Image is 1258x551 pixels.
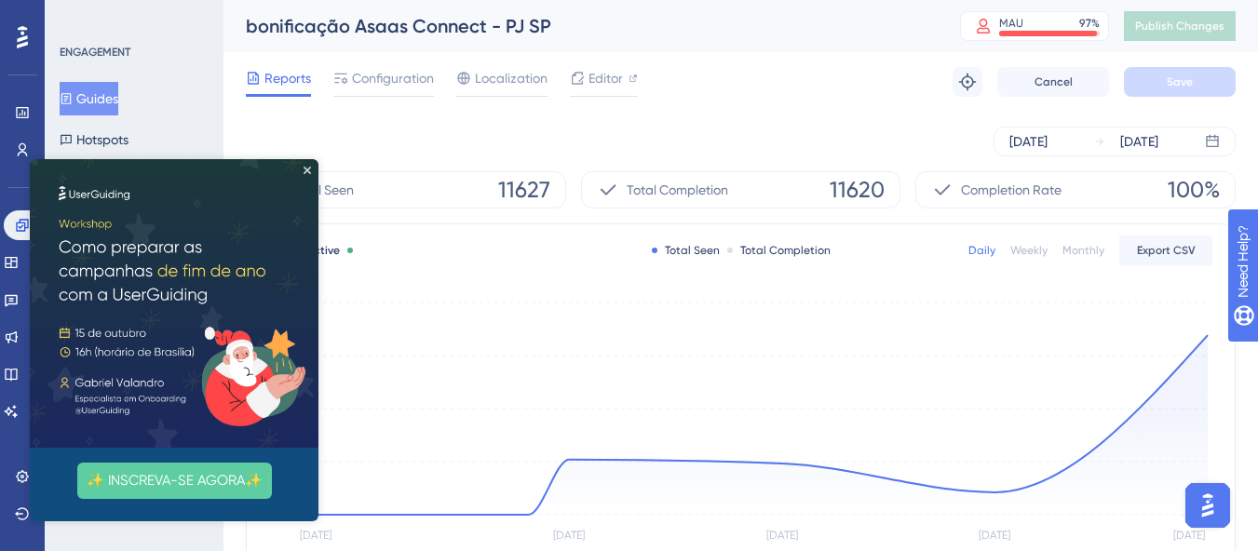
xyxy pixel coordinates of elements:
button: Publish Changes [1124,11,1236,41]
tspan: [DATE] [766,529,798,542]
div: MAU [999,16,1023,31]
span: 11627 [498,175,550,205]
div: [DATE] [1009,130,1048,153]
div: Total Completion [727,243,831,258]
div: Daily [968,243,995,258]
div: ENGAGEMENT [60,45,130,60]
span: Editor [588,67,623,89]
tspan: [DATE] [553,529,585,542]
button: Guides [60,82,118,115]
span: 100% [1168,175,1220,205]
span: Completion Rate [961,179,1062,201]
div: 97 % [1079,16,1100,31]
button: Save [1124,67,1236,97]
div: Weekly [1010,243,1048,258]
span: Configuration [352,67,434,89]
tspan: [DATE] [300,529,331,542]
span: 11620 [830,175,885,205]
div: [DATE] [1120,130,1158,153]
span: Total Completion [627,179,728,201]
div: Close Preview [274,7,281,15]
div: Monthly [1062,243,1104,258]
tspan: [DATE] [1173,529,1205,542]
button: Cancel [997,67,1109,97]
span: Export CSV [1137,243,1196,258]
button: Hotspots [60,123,129,156]
button: ✨ INSCREVA-SE AGORA✨ [47,303,242,340]
div: Total Seen [652,243,720,258]
tspan: [DATE] [979,529,1010,542]
span: Save [1167,74,1193,89]
span: Total Seen [291,179,354,201]
span: Need Help? [44,5,116,27]
span: Active [306,244,340,257]
div: bonificação Asaas Connect - PJ SP [246,13,913,39]
tspan: 0 [292,508,300,521]
span: Localization [475,67,548,89]
iframe: UserGuiding AI Assistant Launcher [1180,477,1236,533]
span: Publish Changes [1135,19,1224,34]
button: Export CSV [1119,235,1212,265]
span: Cancel [1035,74,1073,89]
span: Reports [264,67,311,89]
